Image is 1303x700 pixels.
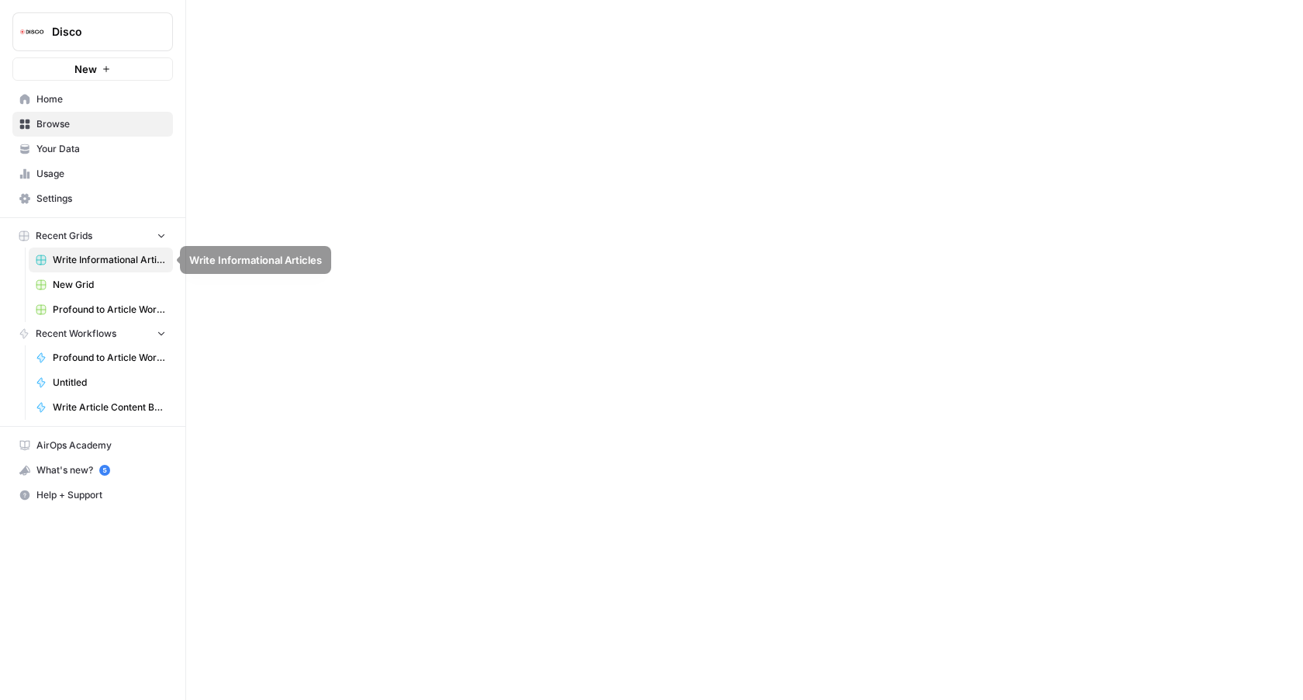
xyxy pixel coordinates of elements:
[18,18,46,46] img: Disco Logo
[12,458,173,483] button: What's new? 5
[12,57,173,81] button: New
[36,117,166,131] span: Browse
[36,167,166,181] span: Usage
[12,483,173,508] button: Help + Support
[36,142,166,156] span: Your Data
[36,488,166,502] span: Help + Support
[189,252,322,268] div: Write Informational Articles
[12,322,173,345] button: Recent Workflows
[36,438,166,452] span: AirOps Academy
[29,297,173,322] a: Profound to Article Workflow Grid - Updated
[12,12,173,51] button: Workspace: Disco
[12,137,173,161] a: Your Data
[36,192,166,206] span: Settings
[12,161,173,186] a: Usage
[102,466,106,474] text: 5
[53,253,166,267] span: Write Informational Articles
[12,224,173,248] button: Recent Grids
[12,433,173,458] a: AirOps Academy
[29,395,173,420] a: Write Article Content Brief
[99,465,110,476] a: 5
[29,272,173,297] a: New Grid
[53,376,166,390] span: Untitled
[52,24,146,40] span: Disco
[36,327,116,341] span: Recent Workflows
[53,351,166,365] span: Profound to Article Workflow
[53,278,166,292] span: New Grid
[12,112,173,137] a: Browse
[29,248,173,272] a: Write Informational Articles
[74,61,97,77] span: New
[53,303,166,317] span: Profound to Article Workflow Grid - Updated
[12,186,173,211] a: Settings
[53,400,166,414] span: Write Article Content Brief
[12,87,173,112] a: Home
[36,229,92,243] span: Recent Grids
[36,92,166,106] span: Home
[29,370,173,395] a: Untitled
[29,345,173,370] a: Profound to Article Workflow
[13,459,172,482] div: What's new?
